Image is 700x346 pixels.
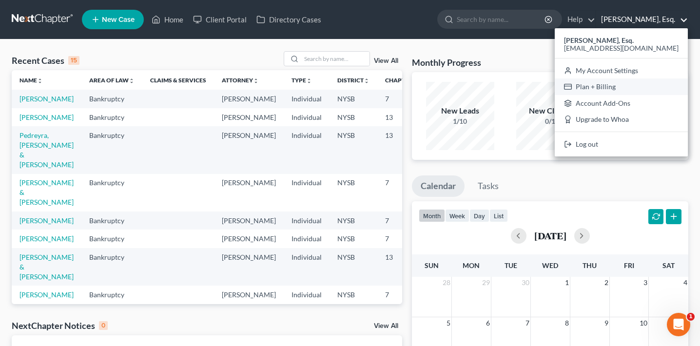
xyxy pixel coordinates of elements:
a: Nameunfold_more [19,77,43,84]
td: NYSB [330,230,377,248]
span: [EMAIL_ADDRESS][DOMAIN_NAME] [564,44,679,52]
button: month [419,209,445,222]
td: 7 [377,286,426,304]
td: Individual [284,286,330,304]
i: unfold_more [37,78,43,84]
td: Individual [284,230,330,248]
div: New Leads [426,105,494,116]
td: 13 [377,304,426,322]
div: New Clients [516,105,584,116]
span: 2 [603,277,609,288]
a: [PERSON_NAME] [19,113,74,121]
span: Tue [505,261,517,269]
a: [PERSON_NAME] & [PERSON_NAME] [19,178,74,206]
a: Districtunfold_more [337,77,369,84]
td: Bankruptcy [81,286,142,304]
a: [PERSON_NAME], Esq. [596,11,688,28]
strong: [PERSON_NAME], Esq. [564,36,634,44]
td: Individual [284,248,330,286]
a: Log out [555,136,688,153]
a: Directory Cases [252,11,326,28]
td: 13 [377,108,426,126]
div: Recent Cases [12,55,79,66]
td: Bankruptcy [81,304,142,322]
div: 0 [99,321,108,330]
td: NYSB [330,108,377,126]
span: 28 [442,277,451,288]
span: Sat [662,261,675,269]
span: Thu [583,261,597,269]
td: [PERSON_NAME] [214,126,284,173]
td: 7 [377,230,426,248]
td: [PERSON_NAME] [214,304,284,322]
a: Area of Lawunfold_more [89,77,135,84]
span: 6 [485,317,491,329]
div: 15 [68,56,79,65]
span: Sun [425,261,439,269]
td: 7 [377,90,426,108]
td: [PERSON_NAME] [214,174,284,211]
td: Individual [284,90,330,108]
td: NYSB [330,286,377,304]
td: 7 [377,174,426,211]
input: Search by name... [457,10,546,28]
i: unfold_more [129,78,135,84]
td: Bankruptcy [81,248,142,286]
td: Bankruptcy [81,108,142,126]
td: Individual [284,108,330,126]
td: Individual [284,174,330,211]
td: Individual [284,126,330,173]
iframe: Intercom live chat [667,313,690,336]
td: [PERSON_NAME] [214,248,284,286]
td: 13 [377,248,426,286]
td: NYSB [330,126,377,173]
a: Help [563,11,595,28]
a: Home [147,11,188,28]
button: list [489,209,508,222]
h2: [DATE] [534,231,566,241]
a: [PERSON_NAME] [19,95,74,103]
span: 5 [446,317,451,329]
td: 13 [377,126,426,173]
td: NYSB [330,174,377,211]
i: unfold_more [364,78,369,84]
span: 29 [481,277,491,288]
span: Fri [624,261,634,269]
i: unfold_more [253,78,259,84]
a: Attorneyunfold_more [222,77,259,84]
a: Account Add-Ons [555,95,688,112]
td: Bankruptcy [81,211,142,230]
td: [PERSON_NAME] [214,230,284,248]
a: [PERSON_NAME] & [PERSON_NAME] [19,253,74,281]
span: 9 [603,317,609,329]
td: NYSB [330,248,377,286]
a: View All [374,58,398,64]
td: Bankruptcy [81,174,142,211]
a: [PERSON_NAME] [19,290,74,299]
td: Bankruptcy [81,90,142,108]
div: 0/1 [516,116,584,126]
td: [PERSON_NAME] [214,211,284,230]
a: [PERSON_NAME] [19,234,74,243]
button: week [445,209,469,222]
span: Mon [463,261,480,269]
div: [PERSON_NAME], Esq. [555,28,688,156]
td: Bankruptcy [81,230,142,248]
a: Plan + Billing [555,78,688,95]
td: Individual [284,304,330,322]
td: NYSB [330,304,377,322]
td: 7 [377,211,426,230]
input: Search by name... [301,52,369,66]
a: Typeunfold_more [292,77,312,84]
i: unfold_more [306,78,312,84]
a: [PERSON_NAME] [19,216,74,225]
h3: Monthly Progress [412,57,481,68]
a: My Account Settings [555,62,688,79]
a: Client Portal [188,11,252,28]
a: View All [374,323,398,329]
span: 1 [564,277,570,288]
div: 1/10 [426,116,494,126]
button: day [469,209,489,222]
td: NYSB [330,90,377,108]
td: Bankruptcy [81,126,142,173]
